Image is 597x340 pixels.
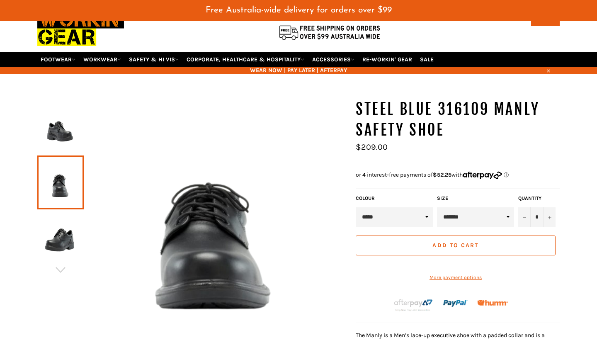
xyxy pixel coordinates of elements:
[432,242,478,249] span: Add to Cart
[477,300,508,306] img: Humm_core_logo_RGB-01_300x60px_small_195d8312-4386-4de7-b182-0ef9b6303a37.png
[356,236,556,255] button: Add to Cart
[356,195,433,202] label: COLOUR
[356,99,560,140] h1: STEEL BLUE 316109 Manly Safety Shoe
[41,104,80,150] img: STEEL BLUE 316109 Manly Safety Shoe - Workin' Gear
[278,24,381,41] img: Flat $9.95 shipping Australia wide
[356,142,388,152] span: $209.00
[37,66,560,74] span: WEAR NOW | PAY LATER | AFTERPAY
[206,6,392,15] span: Free Australia-wide delivery for orders over $99
[356,274,556,281] a: More payment options
[37,52,79,67] a: FOOTWEAR
[393,298,434,312] img: Afterpay-Logo-on-dark-bg_large.png
[41,215,80,261] img: STEEL BLUE 316109 Manly Safety Shoe - Workin' Gear
[518,207,531,227] button: Reduce item quantity by one
[359,52,415,67] a: RE-WORKIN' GEAR
[437,195,514,202] label: Size
[309,52,358,67] a: ACCESSORIES
[80,52,124,67] a: WORKWEAR
[518,195,556,202] label: Quantity
[543,207,556,227] button: Increase item quantity by one
[37,5,124,52] img: Workin Gear leaders in Workwear, Safety Boots, PPE, Uniforms. Australia's No.1 in Workwear
[443,291,468,316] img: paypal.png
[126,52,182,67] a: SAFETY & HI VIS
[417,52,437,67] a: SALE
[183,52,308,67] a: CORPORATE, HEALTHCARE & HOSPITALITY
